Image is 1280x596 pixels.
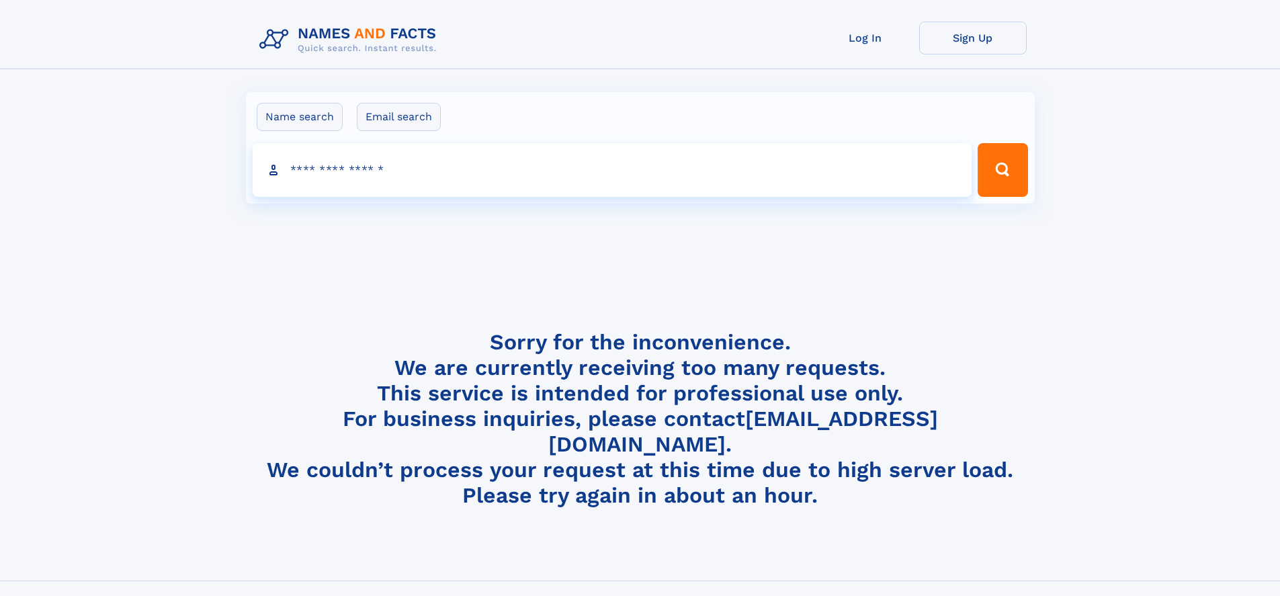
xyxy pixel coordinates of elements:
[812,22,919,54] a: Log In
[257,103,343,131] label: Name search
[254,329,1027,509] h4: Sorry for the inconvenience. We are currently receiving too many requests. This service is intend...
[548,406,938,457] a: [EMAIL_ADDRESS][DOMAIN_NAME]
[254,22,447,58] img: Logo Names and Facts
[357,103,441,131] label: Email search
[978,143,1027,197] button: Search Button
[253,143,972,197] input: search input
[919,22,1027,54] a: Sign Up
